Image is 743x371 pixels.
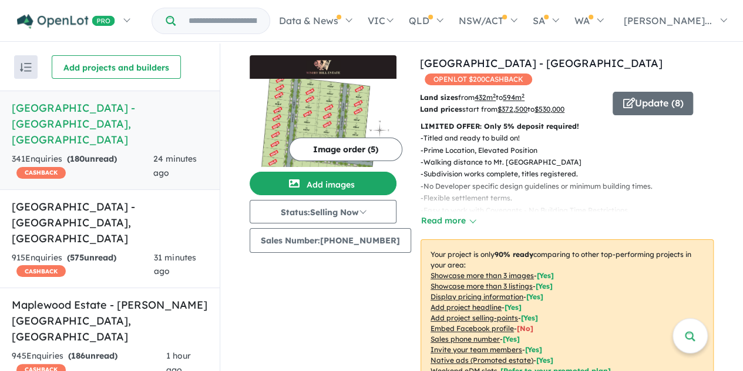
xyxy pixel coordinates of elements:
u: Showcase more than 3 images [431,271,534,280]
span: [ Yes ] [536,282,553,290]
sup: 2 [522,92,525,99]
button: Add images [250,172,396,195]
u: 594 m [503,93,525,102]
p: - Easy to work with Covenants - No Building Time Restrictions. [421,205,723,216]
span: [ Yes ] [526,292,543,301]
u: $ 530,000 [534,105,564,113]
b: 90 % ready [495,250,533,259]
u: Add project selling-points [431,313,518,322]
div: 915 Enquir ies [12,251,154,279]
u: Embed Facebook profile [431,324,514,333]
span: [PERSON_NAME]... [624,15,712,26]
span: CASHBACK [16,167,66,179]
u: Sales phone number [431,335,500,343]
strong: ( unread) [67,153,117,164]
a: Winery Hill Estate - Mount Duneed LogoWinery Hill Estate - Mount Duneed [250,55,396,167]
span: [ Yes ] [521,313,538,322]
span: [ No ] [517,324,533,333]
button: Update (8) [613,92,693,115]
span: 186 [71,350,85,361]
u: 432 m [475,93,496,102]
span: [ Yes ] [537,271,554,280]
span: 31 minutes ago [154,252,196,277]
span: CASHBACK [16,265,66,277]
h5: [GEOGRAPHIC_DATA] - [GEOGRAPHIC_DATA] , [GEOGRAPHIC_DATA] [12,100,208,148]
a: [GEOGRAPHIC_DATA] - [GEOGRAPHIC_DATA] [420,56,663,70]
u: Add project headline [431,303,502,312]
b: Land sizes [420,93,458,102]
b: Land prices [420,105,462,113]
input: Try estate name, suburb, builder or developer [178,8,267,34]
span: [Yes] [536,356,553,365]
button: Status:Selling Now [250,200,396,223]
button: Read more [421,214,476,228]
p: from [420,92,604,103]
u: Native ads (Promoted estate) [431,356,533,365]
span: [ Yes ] [503,335,520,343]
strong: ( unread) [67,252,116,263]
p: - Walking distance to Mt. [GEOGRAPHIC_DATA] [421,156,723,168]
img: Openlot PRO Logo White [17,14,115,29]
u: Invite your team members [431,345,522,354]
u: Showcase more than 3 listings [431,282,533,290]
span: 180 [70,153,85,164]
span: OPENLOT $ 200 CASHBACK [425,73,532,85]
p: - Subdivision works complete, titles registered. [421,168,723,180]
p: - Flexible settlement terms. [421,192,723,204]
button: Sales Number:[PHONE_NUMBER] [250,228,411,253]
p: LIMITED OFFER: Only 5% deposit required! [421,121,714,132]
sup: 2 [493,92,496,99]
img: Winery Hill Estate - Mount Duneed [250,79,396,167]
img: Winery Hill Estate - Mount Duneed Logo [254,60,392,74]
span: to [496,93,525,102]
span: to [527,105,564,113]
u: Display pricing information [431,292,523,301]
strong: ( unread) [68,350,117,361]
button: Add projects and builders [52,55,181,79]
p: - Titled and ready to build on! [421,132,723,144]
img: sort.svg [20,63,32,72]
span: 24 minutes ago [153,153,197,178]
p: - No Developer specific design guidelines or minimum building times. [421,181,723,192]
span: [ Yes ] [505,303,522,312]
button: Image order (5) [289,138,402,161]
span: [ Yes ] [525,345,542,354]
div: 341 Enquir ies [12,152,153,181]
p: start from [420,103,604,115]
span: 575 [70,252,84,263]
h5: Maplewood Estate - [PERSON_NAME][GEOGRAPHIC_DATA] , [GEOGRAPHIC_DATA] [12,297,208,345]
h5: [GEOGRAPHIC_DATA] - [GEOGRAPHIC_DATA] , [GEOGRAPHIC_DATA] [12,199,208,246]
p: - Prime Location, Elevated Position [421,145,723,156]
u: $ 372,500 [497,105,527,113]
